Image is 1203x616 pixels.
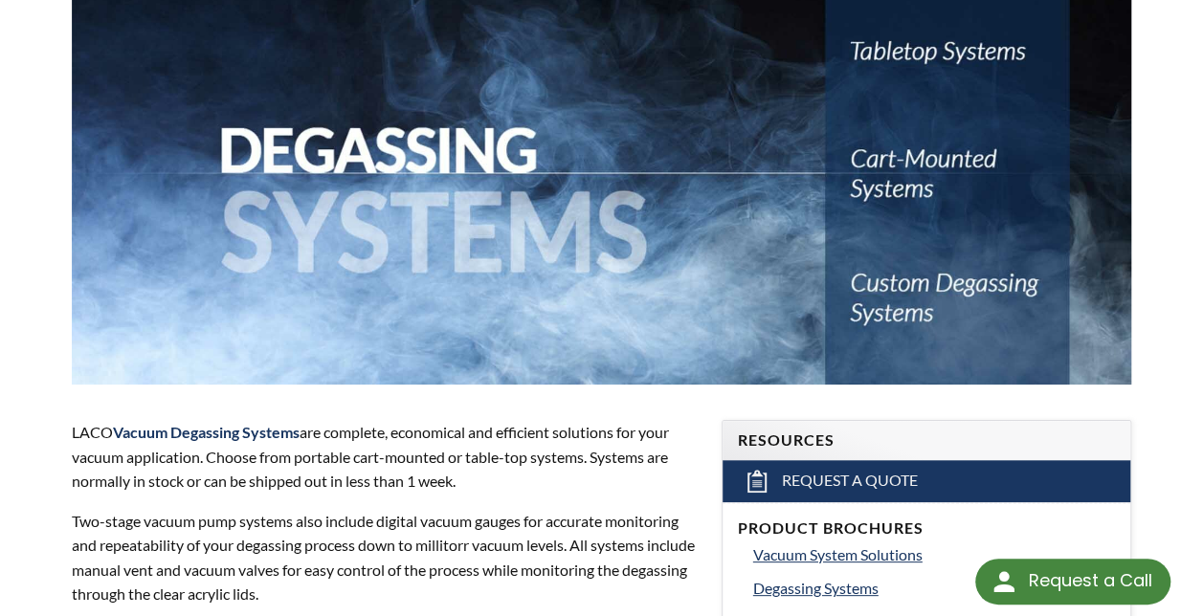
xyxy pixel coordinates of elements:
span: Request a Quote [782,471,918,491]
div: Request a Call [1028,559,1151,603]
img: round button [989,566,1019,597]
a: Request a Quote [723,460,1131,502]
a: Degassing Systems [753,576,1116,601]
h4: Resources [738,430,1116,451]
span: Degassing Systems [753,579,879,597]
strong: Vacuum Degassing Systems [113,423,300,441]
a: Vacuum System Solutions [753,542,1116,567]
div: Request a Call [975,559,1170,605]
p: Two-stage vacuum pump systems also include digital vacuum gauges for accurate monitoring and repe... [72,509,699,606]
span: Vacuum System Solutions [753,545,923,563]
h4: Product Brochures [738,518,1116,539]
p: LACO are complete, economical and efficient solutions for your vacuum application. Choose from po... [72,420,699,494]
